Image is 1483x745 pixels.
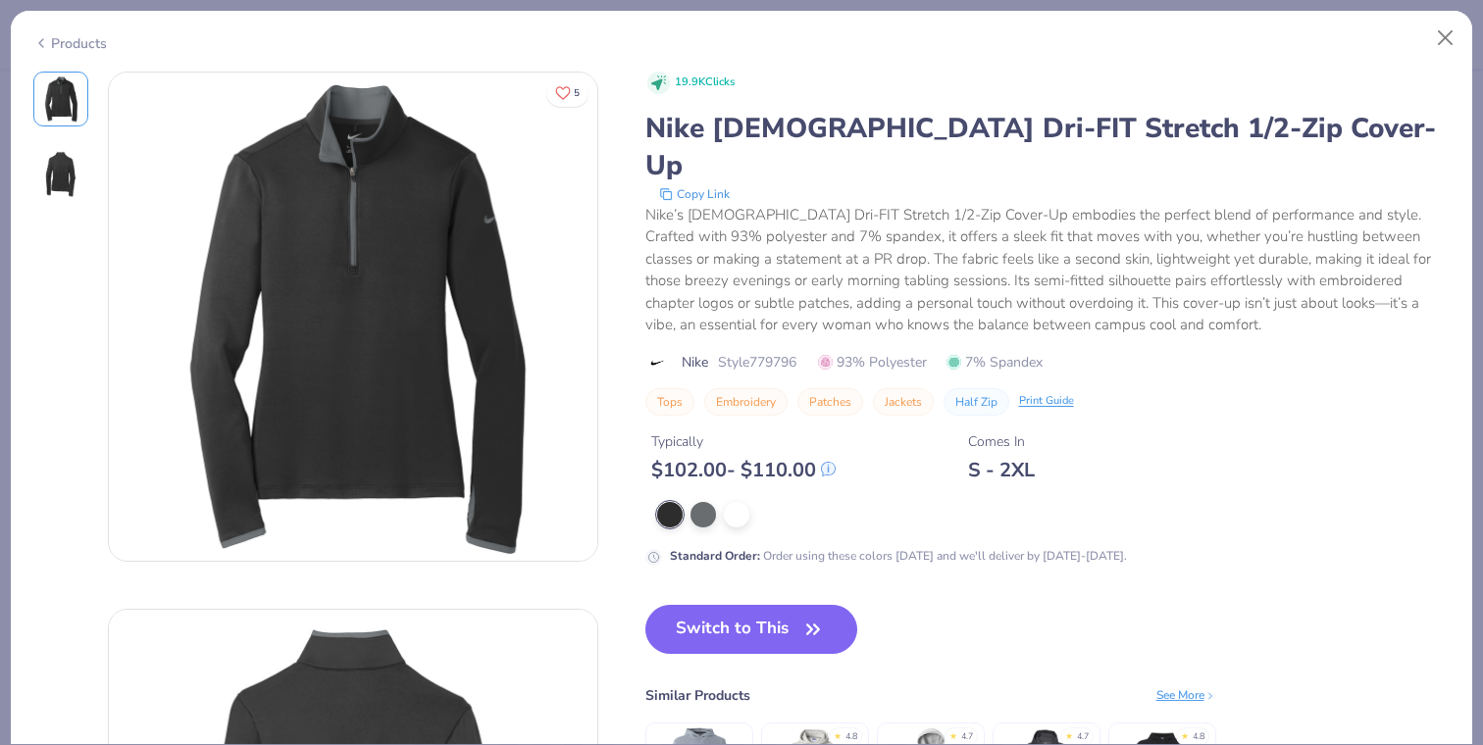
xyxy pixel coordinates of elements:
[1156,686,1216,704] div: See More
[818,352,927,372] span: 93% Polyester
[546,78,588,107] button: Like
[1427,20,1464,57] button: Close
[968,458,1035,482] div: S - 2XL
[873,388,934,416] button: Jackets
[1193,730,1204,744] div: 4.8
[1077,730,1089,744] div: 4.7
[109,73,597,561] img: Front
[645,605,858,654] button: Switch to This
[1019,393,1074,410] div: Print Guide
[682,352,708,372] span: Nike
[718,352,796,372] span: Style 779796
[670,547,1127,565] div: Order using these colors [DATE] and we'll deliver by [DATE]-[DATE].
[961,730,973,744] div: 4.7
[645,388,694,416] button: Tops
[1181,730,1189,738] div: ★
[949,730,957,738] div: ★
[946,352,1043,372] span: 7% Spandex
[704,388,788,416] button: Embroidery
[651,431,836,452] div: Typically
[675,74,735,91] span: 19.9K Clicks
[1065,730,1073,738] div: ★
[37,150,84,197] img: Back
[845,730,857,744] div: 4.8
[574,88,580,98] span: 5
[645,204,1451,336] div: Nike’s [DEMOGRAPHIC_DATA] Dri-FIT Stretch 1/2-Zip Cover-Up embodies the perfect blend of performa...
[797,388,863,416] button: Patches
[968,431,1035,452] div: Comes In
[651,458,836,482] div: $ 102.00 - $ 110.00
[653,184,736,204] button: copy to clipboard
[37,75,84,123] img: Front
[834,730,842,738] div: ★
[33,33,107,54] div: Products
[670,548,760,564] strong: Standard Order :
[645,355,672,371] img: brand logo
[645,110,1451,184] div: Nike [DEMOGRAPHIC_DATA] Dri-FIT Stretch 1/2-Zip Cover-Up
[944,388,1009,416] button: Half Zip
[645,685,750,706] div: Similar Products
